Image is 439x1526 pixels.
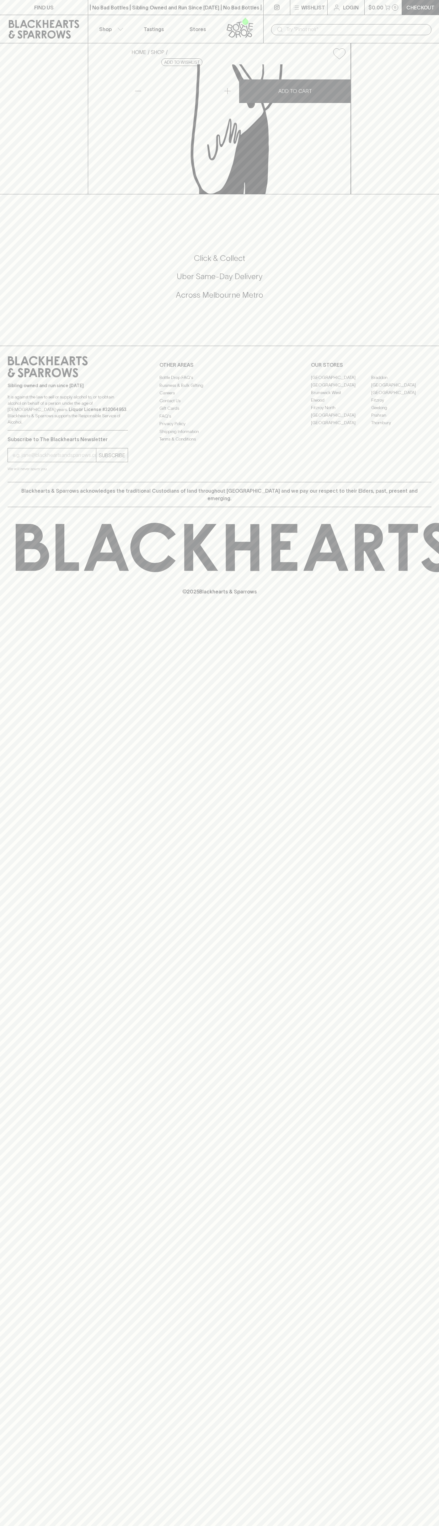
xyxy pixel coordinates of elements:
p: OUR STORES [311,361,431,369]
a: [GEOGRAPHIC_DATA] [371,389,431,396]
button: Add to wishlist [161,58,202,66]
p: We will never spam you [8,466,128,472]
a: [GEOGRAPHIC_DATA] [371,381,431,389]
p: Checkout [406,4,435,11]
p: Login [343,4,359,11]
a: Brunswick West [311,389,371,396]
a: [GEOGRAPHIC_DATA] [311,411,371,419]
button: ADD TO CART [239,79,351,103]
a: Bottle Drop FAQ's [159,374,280,381]
p: Subscribe to The Blackhearts Newsletter [8,436,128,443]
a: Careers [159,389,280,397]
h5: Across Melbourne Metro [8,290,431,300]
a: Elwood [311,396,371,404]
a: Stores [176,15,220,43]
div: Call to action block [8,228,431,333]
a: HOME [132,49,146,55]
p: Shop [99,25,112,33]
p: Tastings [144,25,164,33]
button: SUBSCRIBE [96,448,128,462]
h5: Click & Collect [8,253,431,263]
a: Fitzroy [371,396,431,404]
img: Really Juice Squeezed Lime 285ml [127,64,351,194]
a: Terms & Conditions [159,436,280,443]
p: OTHER AREAS [159,361,280,369]
input: Try "Pinot noir" [286,24,426,35]
a: Business & Bulk Gifting [159,381,280,389]
a: Privacy Policy [159,420,280,428]
p: $0.00 [368,4,383,11]
p: Blackhearts & Sparrows acknowledges the traditional Custodians of land throughout [GEOGRAPHIC_DAT... [12,487,427,502]
a: [GEOGRAPHIC_DATA] [311,381,371,389]
h5: Uber Same-Day Delivery [8,271,431,282]
a: Tastings [132,15,176,43]
p: FIND US [34,4,54,11]
a: Prahran [371,411,431,419]
a: Contact Us [159,397,280,404]
a: Geelong [371,404,431,411]
strong: Liquor License #32064953 [69,407,126,412]
p: 0 [394,6,396,9]
a: FAQ's [159,412,280,420]
p: Stores [190,25,206,33]
p: It is against the law to sell or supply alcohol to, or to obtain alcohol on behalf of a person un... [8,394,128,425]
a: Braddon [371,374,431,381]
a: Shipping Information [159,428,280,435]
input: e.g. jane@blackheartsandsparrows.com.au [13,450,96,460]
a: Fitzroy North [311,404,371,411]
p: Sibling owned and run since [DATE] [8,382,128,389]
a: SHOP [151,49,164,55]
button: Add to wishlist [331,46,348,62]
a: [GEOGRAPHIC_DATA] [311,419,371,426]
a: Gift Cards [159,405,280,412]
p: Wishlist [301,4,325,11]
a: [GEOGRAPHIC_DATA] [311,374,371,381]
p: SUBSCRIBE [99,452,125,459]
a: Thornbury [371,419,431,426]
button: Shop [88,15,132,43]
p: ADD TO CART [278,87,312,95]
